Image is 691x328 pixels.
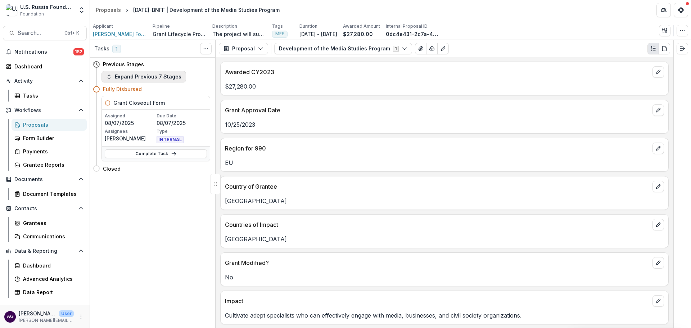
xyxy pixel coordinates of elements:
p: [PERSON_NAME] [105,135,155,142]
button: edit [652,295,664,307]
h3: Tasks [94,46,109,52]
span: Documents [14,176,75,183]
p: 08/07/2025 [157,119,207,127]
p: Type [157,128,207,135]
p: Description [212,23,237,30]
button: edit [652,181,664,192]
p: Countries of Impact [225,220,650,229]
div: Alan Griffin [7,314,14,319]
button: Notifications182 [3,46,87,58]
div: Data Report [23,288,81,296]
a: Grantees [12,217,87,229]
p: 10/25/2023 [225,120,664,129]
button: Proposal [219,43,268,54]
button: edit [652,66,664,78]
a: Payments [12,145,87,157]
p: Grant Approval Date [225,106,650,114]
a: Proposals [93,5,124,15]
p: [PERSON_NAME][EMAIL_ADDRESS][PERSON_NAME][DOMAIN_NAME] [19,317,74,324]
span: [PERSON_NAME] Foundation for Freedom gGmbH [93,30,147,38]
span: INTERNAL [157,136,184,143]
nav: breadcrumb [93,5,283,15]
button: Open Documents [3,174,87,185]
button: Search... [3,26,87,40]
p: [GEOGRAPHIC_DATA] [225,235,664,243]
button: Open Activity [3,75,87,87]
p: Due Date [157,113,207,119]
button: Expand right [677,43,688,54]
div: Form Builder [23,134,81,142]
img: U.S. Russia Foundation [6,4,17,16]
p: Duration [299,23,317,30]
span: Foundation [20,11,44,17]
p: Impact [225,297,650,305]
h4: Previous Stages [103,60,144,68]
button: Open entity switcher [77,3,87,17]
span: Data & Reporting [14,248,75,254]
div: Dashboard [14,63,81,70]
p: Applicant [93,23,113,30]
button: edit [652,257,664,269]
h5: Grant Closeout Form [113,99,165,107]
button: Plaintext view [647,43,659,54]
a: Communications [12,230,87,242]
span: 182 [73,48,84,55]
p: Country of Grantee [225,182,650,191]
span: 1 [112,45,121,53]
span: Notifications [14,49,73,55]
button: Get Help [674,3,688,17]
h4: Fully Disbursed [103,85,142,93]
p: 0dc4e431-2c7a-4099-972a-a67e72121762 [386,30,440,38]
a: Data Report [12,286,87,298]
a: Dashboard [3,60,87,72]
button: View Attached Files [415,43,426,54]
button: Open Data & Reporting [3,245,87,257]
p: Grant Lifecycle Process [153,30,207,38]
a: Advanced Analytics [12,273,87,285]
div: Advanced Analytics [23,275,81,283]
button: Open Workflows [3,104,87,116]
h4: Closed [103,165,121,172]
button: edit [652,219,664,230]
p: The project will support a new specialization program in Media Studies within BNFF's twoyear mast... [212,30,266,38]
a: Proposals [12,119,87,131]
div: Payments [23,148,81,155]
a: Form Builder [12,132,87,144]
button: Edit as form [437,43,449,54]
a: Dashboard [12,260,87,271]
p: $27,280.00 [343,30,373,38]
div: Communications [23,233,81,240]
p: EU [225,158,664,167]
button: edit [652,143,664,154]
span: Workflows [14,107,75,113]
div: Dashboard [23,262,81,269]
p: [GEOGRAPHIC_DATA] [225,197,664,205]
div: [DATE]-BNFF | Development of the Media Studies Program [133,6,280,14]
button: Expand Previous 7 Stages [101,71,186,82]
a: Grantee Reports [12,159,87,171]
button: Toggle View Cancelled Tasks [200,43,212,54]
span: MFE [275,31,284,36]
p: $27,280.00 [225,82,664,91]
p: [PERSON_NAME] [19,310,56,317]
p: Assigned [105,113,155,119]
a: Complete Task [105,149,207,158]
p: Tags [272,23,283,30]
span: Search... [18,30,60,36]
div: Proposals [96,6,121,14]
button: edit [652,104,664,116]
p: Internal Proposal ID [386,23,428,30]
button: Development of the Media Studies Program1 [274,43,412,54]
p: Awarded Amount [343,23,380,30]
p: Assignees [105,128,155,135]
div: Grantee Reports [23,161,81,169]
button: Partners [656,3,671,17]
div: Grantees [23,219,81,227]
button: PDF view [659,43,670,54]
p: User [59,310,74,317]
p: Awarded CY2023 [225,68,650,76]
p: Pipeline [153,23,170,30]
p: Grant Modified? [225,259,650,267]
a: Tasks [12,90,87,102]
span: Activity [14,78,75,84]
